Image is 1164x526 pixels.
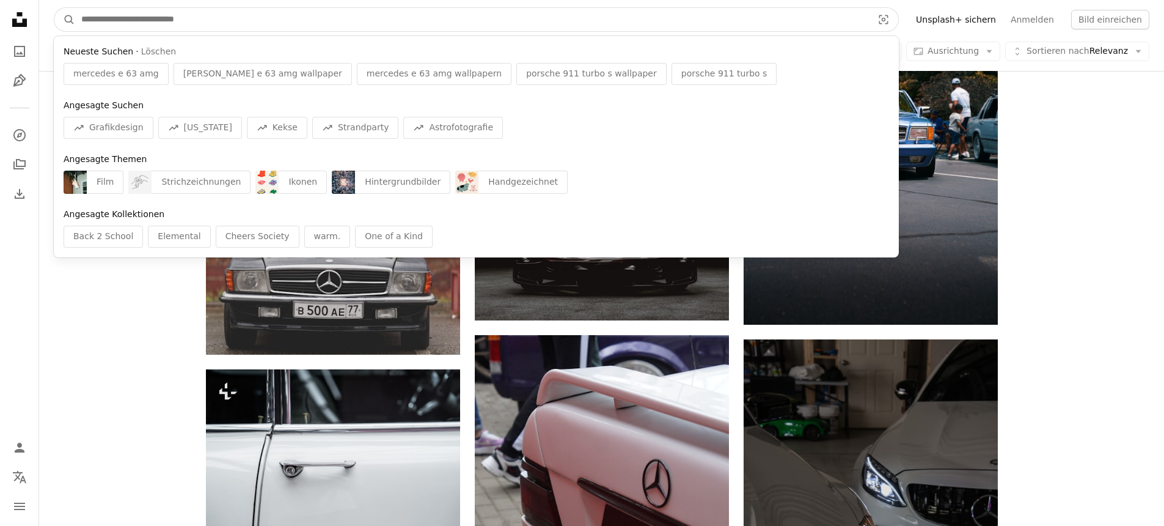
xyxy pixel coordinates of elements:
button: Sprache [7,465,32,489]
a: Anmelden [1003,10,1061,29]
div: Handgezeichnet [478,171,568,194]
a: Kollektionen [7,152,32,177]
span: Kekse [273,122,298,134]
span: [PERSON_NAME] e 63 amg wallpaper [183,68,342,80]
span: Ausrichtung [928,46,979,56]
span: mercedes e 63 amg [73,68,159,80]
img: ein schwarzes Auto mit weißem Nummernschild [206,185,460,355]
a: Bisherige Downloads [7,182,32,206]
div: · [64,46,889,58]
img: premium_photo-1664457241825-600243040ef5 [64,171,87,194]
button: Sortieren nachRelevanz [1005,42,1149,61]
span: Angesagte Themen [64,154,147,164]
span: mercedes e 63 amg wallpapern [367,68,502,80]
div: Ikonen [279,171,327,194]
a: Unsplash+ sichern [909,10,1003,29]
img: premium_vector-1752394679026-e67b963cbd5a [128,171,152,194]
a: Entdecken [7,123,32,147]
div: Film [87,171,123,194]
span: Angesagte Kollektionen [64,209,164,219]
div: Cheers Society [216,226,299,248]
span: porsche 911 turbo s [681,68,767,80]
img: photo-1758846182916-2450a664ccd9 [332,171,355,194]
div: Elemental [148,226,210,248]
div: One of a Kind [355,226,433,248]
button: Ausrichtung [906,42,1000,61]
a: Anmelden / Registrieren [7,435,32,460]
a: Fotos [7,39,32,64]
span: Astrofotografie [429,122,493,134]
div: Back 2 School [64,226,143,248]
a: ein schwarzes Auto mit weißem Nummernschild [206,264,460,275]
span: porsche 911 turbo s wallpaper [526,68,657,80]
span: Grafikdesign [89,122,144,134]
span: Strandparty [338,122,389,134]
span: Neueste Suchen [64,46,133,58]
a: Grafiken [7,69,32,93]
span: [US_STATE] [184,122,232,134]
button: Löschen [141,46,176,58]
form: Finden Sie Bildmaterial auf der ganzen Webseite [54,7,899,32]
div: warm. [304,226,351,248]
span: Relevanz [1027,45,1128,57]
img: premium_vector-1738857557550-07f8ae7b8745 [455,171,478,194]
div: Strichzeichnungen [152,171,251,194]
span: Angesagte Suchen [64,100,144,110]
div: Hintergrundbilder [355,171,450,194]
button: Bild einreichen [1071,10,1149,29]
span: Sortieren nach [1027,46,1089,56]
button: Unsplash suchen [54,8,75,31]
button: Visuelle Suche [869,8,898,31]
a: Nahaufnahme eines Türgriffs an einem weißen Auto [206,449,460,460]
a: Startseite — Unsplash [7,7,32,34]
img: premium_vector-1753107438975-30d50abb6869 [255,171,279,194]
button: Menü [7,494,32,519]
